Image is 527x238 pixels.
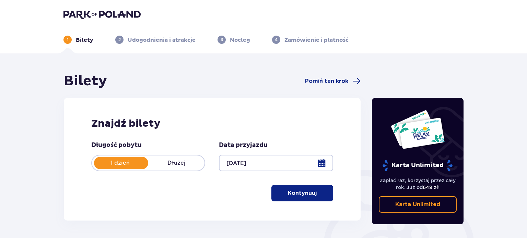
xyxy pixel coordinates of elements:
div: 4Zamówienie i płatność [272,36,349,44]
p: Karta Unlimited [382,160,453,172]
img: Park of Poland logo [63,10,141,19]
div: 1Bilety [63,36,93,44]
span: Pomiń ten krok [305,77,348,85]
p: Karta Unlimited [395,201,440,208]
img: Dwie karty całoroczne do Suntago z napisem 'UNLIMITED RELAX', na białym tle z tropikalnymi liśćmi... [390,110,445,149]
p: Udogodnienia i atrakcje [128,36,196,44]
p: 4 [275,37,278,43]
p: Data przyjazdu [219,141,268,149]
p: Długość pobytu [91,141,142,149]
p: Kontynuuj [288,189,317,197]
h2: Znajdź bilety [91,117,333,130]
div: 2Udogodnienia i atrakcje [115,36,196,44]
a: Pomiń ten krok [305,77,361,85]
button: Kontynuuj [271,185,333,201]
div: 3Nocleg [218,36,250,44]
p: 1 [67,37,69,43]
p: Dłużej [148,159,204,167]
p: 2 [118,37,121,43]
p: 1 dzień [92,159,148,167]
p: Bilety [76,36,93,44]
span: 649 zł [423,185,438,190]
p: Nocleg [230,36,250,44]
p: Zamówienie i płatność [284,36,349,44]
p: Zapłać raz, korzystaj przez cały rok. Już od ! [379,177,457,191]
p: 3 [221,37,223,43]
a: Karta Unlimited [379,196,457,213]
h1: Bilety [64,73,107,90]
